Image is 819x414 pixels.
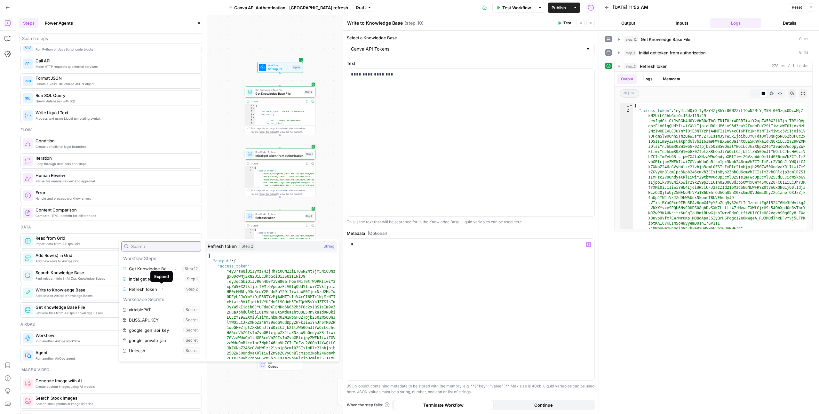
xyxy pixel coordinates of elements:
[423,402,464,408] span: Terminate Workflow
[121,274,201,284] button: Select variable Initial get token from authorization
[615,72,812,232] div: 278 ms / 1 tasks
[20,322,202,327] div: Airops
[789,3,805,12] button: Reset
[629,103,633,108] span: Toggle code folding, rows 1 through 6
[36,64,196,69] span: Make HTTP requests to external services
[534,402,553,408] span: Continue
[347,219,595,225] div: This is the text that will be searched for in the Knowledge Base. Liquid variables can be used here.
[36,47,196,52] span: Run Python or JavaScript code blocks
[36,395,196,401] span: Search Stock Images
[251,166,254,169] span: Toggle code folding, rows 1 through 3
[41,18,77,28] button: Power Agents
[36,109,196,116] span: Write Liquid Text
[279,73,281,86] g: Edge from start to step_12
[36,235,196,241] span: Read from Grid
[617,74,637,84] button: Output
[245,116,255,119] div: 5
[245,104,255,107] div: 1
[36,144,196,149] span: Create conditional logic branches
[36,75,196,81] span: Format JSON
[502,4,531,11] span: Test Workflow
[492,3,535,13] button: Test Workflow
[641,36,690,43] span: Get Knowledge Base File
[245,110,255,113] div: 3
[279,197,281,210] g: Edge from step_1 to step_2
[36,99,196,104] span: Query databases with SQL
[353,4,374,12] button: Draft
[121,305,201,315] button: Select variable airtablePAT
[121,264,201,274] button: Select variable Get Knowledge Base File
[799,50,808,56] span: 0 ms
[36,252,196,259] span: Add Row(s) in Grid
[792,4,802,10] span: Reset
[245,113,255,116] div: 4
[36,116,196,121] span: Process text using Liquid templating syntax
[36,304,196,310] span: Get Knowledge Base File
[245,231,254,341] div: 2
[131,243,198,250] input: Search
[615,48,812,58] button: 0 ms
[304,90,314,94] div: Step 12
[36,276,196,281] span: Find relevant info in AirOps Knowledge Bases
[255,150,303,154] span: Run Code · Python
[20,127,202,133] div: Flow
[36,161,196,166] span: Loop through data sets and steps
[36,155,196,161] span: Iteration
[268,364,299,369] span: Output
[245,119,255,122] div: 6
[624,63,637,69] span: step_2
[656,18,708,28] button: Inputs
[624,36,638,43] span: step_12
[36,241,196,246] span: Import data from AirOps Grid
[245,169,254,282] div: 2
[36,58,196,64] span: Call API
[20,224,202,230] div: Data
[36,189,196,196] span: Error
[404,20,424,26] span: ( step_10 )
[347,60,595,67] label: Text
[225,3,352,13] button: Canva API Authentication - [GEOGRAPHIC_DATA] refresh
[347,20,403,26] textarea: Write to Knowledge Base
[245,166,254,169] div: 1
[36,138,196,144] span: Condition
[251,162,303,165] div: Output
[356,5,366,11] span: Draft
[323,243,334,250] span: String
[710,18,761,28] button: Logs
[36,287,196,293] span: Write to Knowledge Base
[251,224,303,227] div: Output
[36,92,196,99] span: Run SQL Query
[252,104,255,107] span: Toggle code folding, rows 1 through 11
[305,214,314,218] div: Step 2
[255,212,303,216] span: Run Code · Python
[245,211,315,259] div: Run Code · PythonRefresh tokenStep 2Output{ "access_token": "eyJraWQiOiIyMzY4ZjRhYi00N2ZiLTQwN2Mt...
[36,378,196,384] span: Generate Image with AI
[268,361,299,364] span: End
[36,213,196,218] span: Compare HTML content for differences
[347,230,595,236] label: Metadata
[239,243,255,250] div: Step 2
[252,113,255,116] span: Toggle code folding, rows 4 through 9
[36,349,196,356] span: Agent
[36,310,196,315] span: Retrieve files from AirOps Knowledge Bases
[620,103,633,108] div: 1
[615,34,812,44] button: 0 ms
[36,196,196,201] span: Handle and process workflow errors
[563,20,571,26] span: Test
[121,253,201,264] p: Workflow Steps
[259,193,277,195] span: Copy the output
[121,356,201,366] button: Select variable workflowPass
[640,74,656,84] button: Logs
[252,107,255,110] span: Toggle code folding, rows 2 through 10
[245,359,315,370] div: EndOutput
[347,383,595,395] div: JSON object containing metadata to be stored with the memory. e.g. **{ "key": "value" }** Max siz...
[234,4,348,11] span: Canva API Authentication - [GEOGRAPHIC_DATA] refresh
[208,243,237,250] span: Refresh token
[36,179,196,184] span: Pause for manual review and approval
[603,18,654,28] button: Output
[121,346,201,356] button: Select variable Unleash
[494,400,594,410] button: Continue
[36,269,196,276] span: Search Knowledge Base
[19,18,38,28] button: Steps
[259,131,277,133] span: Copy the output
